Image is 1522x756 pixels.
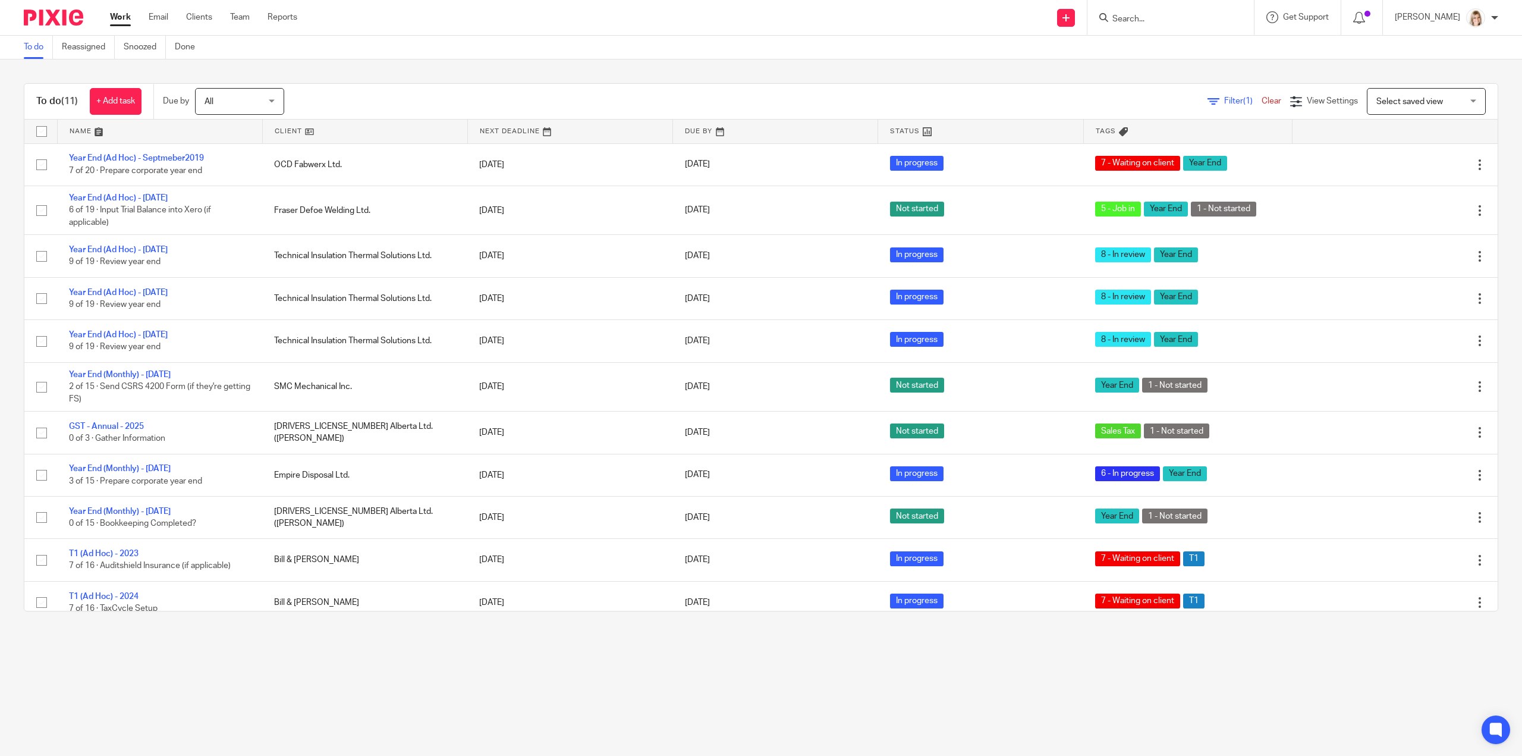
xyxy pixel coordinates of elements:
[262,186,467,234] td: Fraser Defoe Welding Ltd.
[1283,13,1329,21] span: Get Support
[262,581,467,623] td: Bill & [PERSON_NAME]
[163,95,189,107] p: Due by
[1095,202,1141,217] span: 5 - Job in
[262,539,467,581] td: Bill & [PERSON_NAME]
[890,290,944,305] span: In progress
[69,194,168,202] a: Year End (Ad Hoc) - [DATE]
[890,332,944,347] span: In progress
[1154,332,1198,347] span: Year End
[1095,332,1151,347] span: 8 - In review
[685,556,710,564] span: [DATE]
[1095,509,1139,523] span: Year End
[175,36,204,59] a: Done
[1395,11,1460,23] p: [PERSON_NAME]
[890,551,944,566] span: In progress
[467,539,672,581] td: [DATE]
[1142,378,1207,393] span: 1 - Not started
[262,277,467,319] td: Technical Insulation Thermal Solutions Ltd.
[685,471,710,479] span: [DATE]
[1095,594,1180,608] span: 7 - Waiting on client
[1111,14,1218,25] input: Search
[1183,551,1205,566] span: T1
[268,11,297,23] a: Reports
[890,466,944,481] span: In progress
[69,331,168,339] a: Year End (Ad Hoc) - [DATE]
[890,247,944,262] span: In progress
[890,378,944,393] span: Not started
[1095,424,1141,438] span: Sales Tax
[467,362,672,411] td: [DATE]
[69,206,211,227] span: 6 of 19 · Input Trial Balance into Xero (if applicable)
[1466,8,1485,27] img: Tayler%20Headshot%20Compressed%20Resized%202.jpg
[1183,156,1227,171] span: Year End
[685,294,710,303] span: [DATE]
[69,519,196,528] span: 0 of 15 · Bookkeeping Completed?
[1307,97,1358,105] span: View Settings
[69,167,202,175] span: 7 of 20 · Prepare corporate year end
[262,496,467,538] td: [DRIVERS_LICENSE_NUMBER] Alberta Ltd. ([PERSON_NAME])
[69,258,161,266] span: 9 of 19 · Review year end
[1095,247,1151,262] span: 8 - In review
[69,604,158,613] span: 7 of 16 · TaxCycle Setup
[69,246,168,254] a: Year End (Ad Hoc) - [DATE]
[90,88,141,115] a: + Add task
[124,36,166,59] a: Snoozed
[467,454,672,496] td: [DATE]
[69,562,231,570] span: 7 of 16 · Auditshield Insurance (if applicable)
[262,362,467,411] td: SMC Mechanical Inc.
[890,509,944,523] span: Not started
[24,10,83,26] img: Pixie
[230,11,250,23] a: Team
[467,496,672,538] td: [DATE]
[262,143,467,186] td: OCD Fabwerx Ltd.
[890,156,944,171] span: In progress
[467,320,672,362] td: [DATE]
[685,161,710,169] span: [DATE]
[685,252,710,261] span: [DATE]
[69,434,165,443] span: 0 of 3 · Gather Information
[1095,378,1139,393] span: Year End
[262,320,467,362] td: Technical Insulation Thermal Solutions Ltd.
[1183,594,1205,608] span: T1
[69,507,171,516] a: Year End (Monthly) - [DATE]
[1154,247,1198,262] span: Year End
[1154,290,1198,305] span: Year End
[467,235,672,277] td: [DATE]
[69,300,161,309] span: 9 of 19 · Review year end
[685,382,710,391] span: [DATE]
[1095,290,1151,305] span: 8 - In review
[467,277,672,319] td: [DATE]
[69,592,139,601] a: T1 (Ad Hoc) - 2024
[69,422,144,431] a: GST - Annual - 2025
[262,412,467,454] td: [DRIVERS_LICENSE_NUMBER] Alberta Ltd. ([PERSON_NAME])
[890,594,944,608] span: In progress
[467,412,672,454] td: [DATE]
[685,598,710,607] span: [DATE]
[61,96,78,106] span: (11)
[1144,202,1188,217] span: Year End
[1163,466,1207,481] span: Year End
[685,428,710,437] span: [DATE]
[890,202,944,217] span: Not started
[890,424,944,438] span: Not started
[1376,98,1443,106] span: Select saved view
[262,235,467,277] td: Technical Insulation Thermal Solutions Ltd.
[467,143,672,186] td: [DATE]
[36,95,78,108] h1: To do
[69,154,204,162] a: Year End (Ad Hoc) - Septmeber2019
[1224,97,1262,105] span: Filter
[205,98,213,106] span: All
[1095,466,1160,481] span: 6 - In progress
[69,371,171,379] a: Year End (Monthly) - [DATE]
[1095,551,1180,566] span: 7 - Waiting on client
[110,11,131,23] a: Work
[1144,424,1209,438] span: 1 - Not started
[685,206,710,215] span: [DATE]
[69,343,161,352] span: 9 of 19 · Review year end
[1142,509,1207,523] span: 1 - Not started
[685,337,710,345] span: [DATE]
[69,288,168,297] a: Year End (Ad Hoc) - [DATE]
[69,465,171,473] a: Year End (Monthly) - [DATE]
[69,550,139,558] a: T1 (Ad Hoc) - 2023
[685,513,710,522] span: [DATE]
